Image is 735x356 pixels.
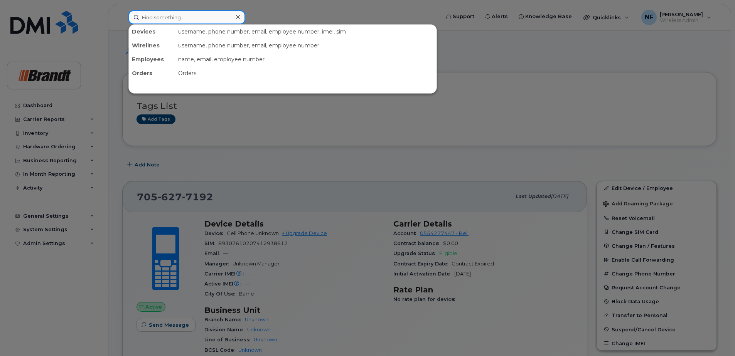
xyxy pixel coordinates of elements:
[175,52,437,66] div: name, email, employee number
[129,66,175,80] div: Orders
[129,25,175,39] div: Devices
[129,39,175,52] div: Wirelines
[175,39,437,52] div: username, phone number, email, employee number
[175,66,437,80] div: Orders
[175,25,437,39] div: username, phone number, email, employee number, imei, sim
[129,52,175,66] div: Employees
